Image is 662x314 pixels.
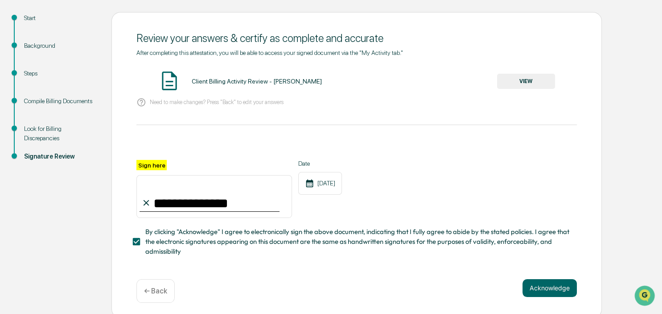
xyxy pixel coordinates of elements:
div: 🔎 [9,130,16,138]
button: Start new chat [152,71,162,82]
a: 🖐️Preclearance [5,109,61,125]
button: Acknowledge [522,279,577,297]
div: Review your answers & certify as complete and accurate [136,32,577,45]
span: Attestations [74,113,111,121]
img: 1746055101610-c473b297-6a78-478c-a979-82029cc54cd1 [9,68,25,84]
span: Data Lookup [18,130,56,138]
span: After completing this attestation, you will be able to access your signed document via the "My Ac... [136,49,403,56]
span: By clicking "Acknowledge" I agree to electronically sign the above document, indicating that I fu... [145,227,570,257]
div: Look for Billing Discrepancies [24,124,97,143]
div: 🖐️ [9,113,16,121]
label: Date [298,160,342,167]
a: 🔎Data Lookup [5,126,60,142]
div: [DATE] [298,172,342,195]
p: Need to make changes? Press "Back" to edit your answers [150,99,284,105]
img: Document Icon [158,70,181,92]
span: Preclearance [18,113,58,121]
div: Start [24,13,97,23]
div: Start new chat [30,68,146,77]
div: Signature Review [24,152,97,161]
a: Powered byPylon [63,151,108,158]
p: ← Back [144,287,167,295]
p: How can we help? [9,19,162,33]
div: Steps [24,69,97,78]
div: We're available if you need us! [30,77,113,84]
div: Compile Billing Documents [24,96,97,106]
a: 🗄️Attestations [61,109,114,125]
iframe: Open customer support [633,285,658,309]
div: 🗄️ [65,113,72,121]
span: Pylon [89,151,108,158]
label: Sign here [136,160,167,170]
div: Background [24,41,97,50]
button: VIEW [497,74,555,89]
div: Client Billing Activity Review - [PERSON_NAME] [192,78,322,85]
